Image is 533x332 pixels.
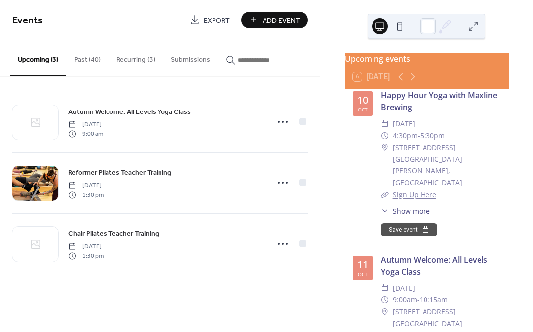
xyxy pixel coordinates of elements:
span: Show more [393,206,430,216]
span: 1:30 pm [68,251,104,260]
span: [DATE] [393,118,415,130]
span: [DATE] [68,120,103,129]
span: [DATE] [393,282,415,294]
div: ​ [381,206,389,216]
a: Sign Up Here [393,190,436,199]
div: Upcoming events [345,53,509,65]
a: Autumn Welcome: All Levels Yoga Class [68,106,191,117]
div: ​ [381,294,389,306]
a: Export [182,12,237,28]
span: 5:30pm [420,130,445,142]
span: Add Event [263,15,300,26]
div: ​ [381,282,389,294]
span: Reformer Pilates Teacher Training [68,168,171,178]
div: ​ [381,142,389,154]
span: - [418,130,420,142]
button: Past (40) [66,40,108,75]
span: 9:00 am [68,129,103,138]
div: 11 [357,260,368,270]
span: [DATE] [68,181,104,190]
span: 9:00am [393,294,417,306]
a: Chair Pilates Teacher Training [68,228,159,239]
div: ​ [381,189,389,201]
button: Save event [381,223,437,236]
span: Events [12,11,43,30]
div: Oct [358,272,368,277]
div: Oct [358,107,368,112]
a: Happy Hour Yoga with Maxline Brewing [381,90,497,112]
div: ​ [381,306,389,318]
span: Autumn Welcome: All Levels Yoga Class [68,107,191,117]
button: Add Event [241,12,308,28]
button: Submissions [163,40,218,75]
span: - [417,294,420,306]
div: ​ [381,130,389,142]
span: Chair Pilates Teacher Training [68,229,159,239]
a: Reformer Pilates Teacher Training [68,167,171,178]
span: 4:30pm [393,130,418,142]
span: 10:15am [420,294,448,306]
button: Recurring (3) [108,40,163,75]
button: Upcoming (3) [10,40,66,76]
span: [STREET_ADDRESS] [GEOGRAPHIC_DATA][PERSON_NAME], [GEOGRAPHIC_DATA] [393,142,501,189]
span: [DATE] [68,242,104,251]
div: 10 [357,95,368,105]
span: 1:30 pm [68,190,104,199]
span: Export [204,15,230,26]
a: Autumn Welcome: All Levels Yoga Class [381,254,487,277]
button: ​Show more [381,206,430,216]
div: ​ [381,118,389,130]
